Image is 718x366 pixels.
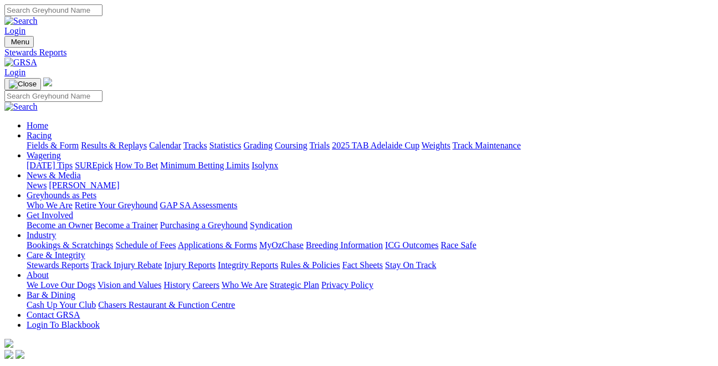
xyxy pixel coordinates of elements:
[160,200,238,210] a: GAP SA Assessments
[440,240,476,250] a: Race Safe
[183,141,207,150] a: Tracks
[453,141,521,150] a: Track Maintenance
[149,141,181,150] a: Calendar
[306,240,383,250] a: Breeding Information
[98,280,161,290] a: Vision and Values
[309,141,330,150] a: Trials
[27,141,79,150] a: Fields & Form
[422,141,450,150] a: Weights
[27,161,714,171] div: Wagering
[27,171,81,180] a: News & Media
[75,200,158,210] a: Retire Your Greyhound
[91,260,162,270] a: Track Injury Rebate
[27,300,96,310] a: Cash Up Your Club
[9,80,37,89] img: Close
[27,230,56,240] a: Industry
[27,181,47,190] a: News
[4,90,102,102] input: Search
[218,260,278,270] a: Integrity Reports
[280,260,340,270] a: Rules & Policies
[27,131,52,140] a: Racing
[4,36,34,48] button: Toggle navigation
[27,260,714,270] div: Care & Integrity
[244,141,273,150] a: Grading
[27,220,93,230] a: Become an Owner
[98,300,235,310] a: Chasers Restaurant & Function Centre
[27,121,48,130] a: Home
[385,260,436,270] a: Stay On Track
[250,220,292,230] a: Syndication
[27,210,73,220] a: Get Involved
[259,240,304,250] a: MyOzChase
[4,16,38,26] img: Search
[4,48,714,58] a: Stewards Reports
[11,38,29,46] span: Menu
[27,260,89,270] a: Stewards Reports
[27,190,96,200] a: Greyhounds as Pets
[49,181,119,190] a: [PERSON_NAME]
[81,141,147,150] a: Results & Replays
[4,4,102,16] input: Search
[192,280,219,290] a: Careers
[332,141,419,150] a: 2025 TAB Adelaide Cup
[160,161,249,170] a: Minimum Betting Limits
[27,310,80,319] a: Contact GRSA
[75,161,112,170] a: SUREpick
[27,240,113,250] a: Bookings & Scratchings
[16,350,24,359] img: twitter.svg
[270,280,319,290] a: Strategic Plan
[4,78,41,90] button: Toggle navigation
[27,181,714,190] div: News & Media
[27,200,73,210] a: Who We Are
[321,280,373,290] a: Privacy Policy
[4,350,13,359] img: facebook.svg
[160,220,248,230] a: Purchasing a Greyhound
[342,260,383,270] a: Fact Sheets
[27,280,95,290] a: We Love Our Dogs
[27,200,714,210] div: Greyhounds as Pets
[27,270,49,280] a: About
[27,250,85,260] a: Care & Integrity
[4,58,37,68] img: GRSA
[115,240,176,250] a: Schedule of Fees
[178,240,257,250] a: Applications & Forms
[4,339,13,348] img: logo-grsa-white.png
[27,320,100,329] a: Login To Blackbook
[209,141,242,150] a: Statistics
[27,290,75,300] a: Bar & Dining
[163,280,190,290] a: History
[27,151,61,160] a: Wagering
[27,280,714,290] div: About
[164,260,216,270] a: Injury Reports
[43,78,52,86] img: logo-grsa-white.png
[4,26,25,35] a: Login
[27,220,714,230] div: Get Involved
[27,240,714,250] div: Industry
[4,68,25,77] a: Login
[252,161,278,170] a: Isolynx
[222,280,268,290] a: Who We Are
[27,161,73,170] a: [DATE] Tips
[275,141,307,150] a: Coursing
[385,240,438,250] a: ICG Outcomes
[95,220,158,230] a: Become a Trainer
[115,161,158,170] a: How To Bet
[27,300,714,310] div: Bar & Dining
[27,141,714,151] div: Racing
[4,102,38,112] img: Search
